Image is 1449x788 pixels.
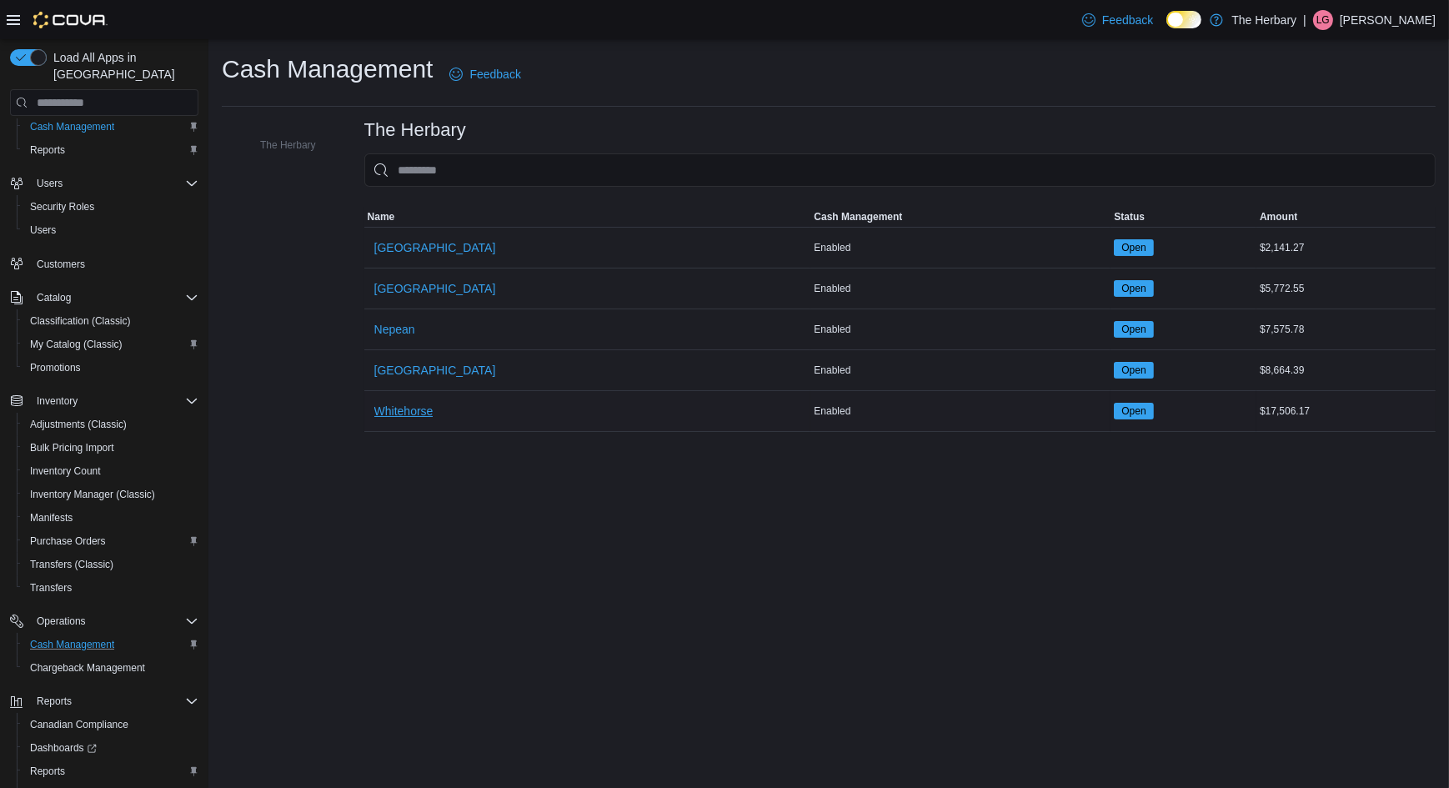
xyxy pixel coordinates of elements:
[30,511,73,524] span: Manifests
[1114,403,1153,419] span: Open
[443,58,527,91] a: Feedback
[1256,207,1436,227] button: Amount
[368,394,440,428] button: Whitehorse
[1121,322,1146,337] span: Open
[47,49,198,83] span: Load All Apps in [GEOGRAPHIC_DATA]
[30,638,114,651] span: Cash Management
[3,690,205,713] button: Reports
[17,633,205,656] button: Cash Management
[17,506,205,530] button: Manifests
[368,210,395,223] span: Name
[17,553,205,576] button: Transfers (Classic)
[23,484,198,504] span: Inventory Manager (Classic)
[23,334,129,354] a: My Catalog (Classic)
[222,53,433,86] h1: Cash Management
[30,464,101,478] span: Inventory Count
[23,117,198,137] span: Cash Management
[23,461,198,481] span: Inventory Count
[23,531,198,551] span: Purchase Orders
[37,258,85,271] span: Customers
[17,436,205,459] button: Bulk Pricing Import
[23,438,198,458] span: Bulk Pricing Import
[37,291,71,304] span: Catalog
[368,313,422,346] button: Nepean
[17,576,205,600] button: Transfers
[30,391,198,411] span: Inventory
[3,389,205,413] button: Inventory
[17,138,205,162] button: Reports
[23,358,88,378] a: Promotions
[33,12,108,28] img: Cova
[30,254,92,274] a: Customers
[30,200,94,213] span: Security Roles
[30,361,81,374] span: Promotions
[23,635,121,655] a: Cash Management
[30,418,127,431] span: Adjustments (Classic)
[1260,210,1297,223] span: Amount
[17,483,205,506] button: Inventory Manager (Classic)
[30,223,56,237] span: Users
[23,508,79,528] a: Manifests
[1114,210,1145,223] span: Status
[37,615,86,628] span: Operations
[17,459,205,483] button: Inventory Count
[17,195,205,218] button: Security Roles
[810,238,1111,258] div: Enabled
[374,403,434,419] span: Whitehorse
[23,578,78,598] a: Transfers
[1075,3,1160,37] a: Feedback
[23,761,198,781] span: Reports
[30,173,69,193] button: Users
[30,441,114,454] span: Bulk Pricing Import
[30,558,113,571] span: Transfers (Classic)
[17,115,205,138] button: Cash Management
[30,661,145,675] span: Chargeback Management
[37,177,63,190] span: Users
[1102,12,1153,28] span: Feedback
[30,581,72,595] span: Transfers
[23,555,198,575] span: Transfers (Classic)
[30,338,123,351] span: My Catalog (Classic)
[810,319,1111,339] div: Enabled
[23,438,121,458] a: Bulk Pricing Import
[30,488,155,501] span: Inventory Manager (Classic)
[23,715,135,735] a: Canadian Compliance
[30,611,198,631] span: Operations
[364,120,466,140] h3: The Herbary
[23,461,108,481] a: Inventory Count
[810,360,1111,380] div: Enabled
[23,140,72,160] a: Reports
[810,279,1111,299] div: Enabled
[23,531,113,551] a: Purchase Orders
[37,695,72,708] span: Reports
[37,394,78,408] span: Inventory
[30,535,106,548] span: Purchase Orders
[17,656,205,680] button: Chargeback Management
[469,66,520,83] span: Feedback
[814,210,902,223] span: Cash Management
[1166,11,1201,28] input: Dark Mode
[364,153,1436,187] input: This is a search bar. As you type, the results lower in the page will automatically filter.
[23,117,121,137] a: Cash Management
[374,280,496,297] span: [GEOGRAPHIC_DATA]
[1121,240,1146,255] span: Open
[30,391,84,411] button: Inventory
[368,354,503,387] button: [GEOGRAPHIC_DATA]
[30,314,131,328] span: Classification (Classic)
[374,321,415,338] span: Nepean
[23,414,133,434] a: Adjustments (Classic)
[23,658,152,678] a: Chargeback Management
[1166,28,1167,29] span: Dark Mode
[3,172,205,195] button: Users
[23,738,198,758] span: Dashboards
[1316,10,1330,30] span: LG
[30,288,198,308] span: Catalog
[1231,10,1296,30] p: The Herbary
[17,736,205,760] a: Dashboards
[23,658,198,678] span: Chargeback Management
[1121,281,1146,296] span: Open
[23,197,198,217] span: Security Roles
[1340,10,1436,30] p: [PERSON_NAME]
[30,691,78,711] button: Reports
[23,508,198,528] span: Manifests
